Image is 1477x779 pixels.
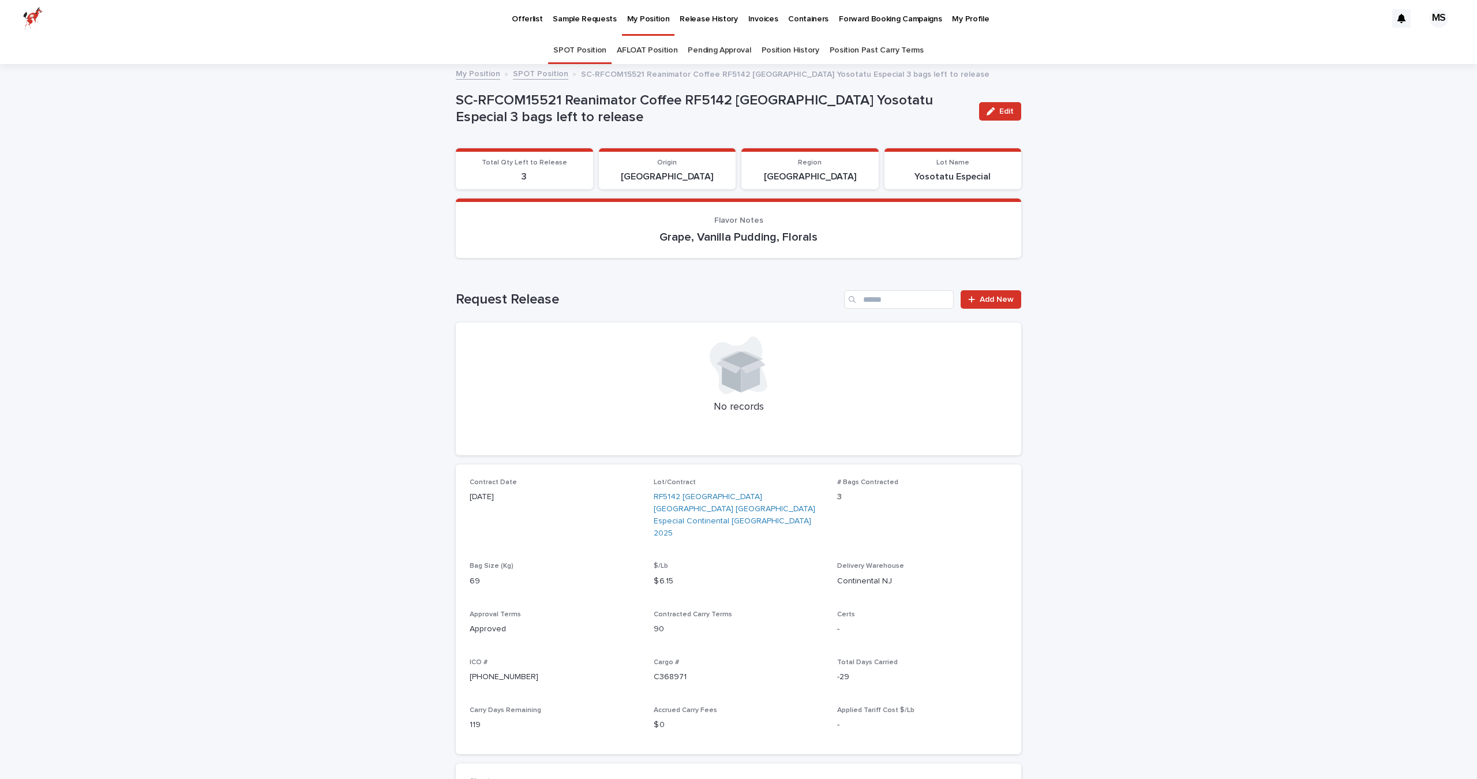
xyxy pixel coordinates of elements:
[654,707,717,714] span: Accrued Carry Fees
[837,491,1007,503] p: 3
[470,491,640,503] p: [DATE]
[470,575,640,587] p: 69
[837,719,1007,731] p: -
[654,659,679,666] span: Cargo #
[837,659,898,666] span: Total Days Carried
[830,37,924,64] a: Position Past Carry Terms
[837,671,1007,683] p: -29
[891,171,1015,182] p: Yosotatu Especial
[748,171,872,182] p: [GEOGRAPHIC_DATA]
[837,479,898,486] span: # Bags Contracted
[553,37,606,64] a: SPOT Position
[979,102,1021,121] button: Edit
[654,491,824,539] a: RF5142 [GEOGRAPHIC_DATA] [GEOGRAPHIC_DATA] [GEOGRAPHIC_DATA] Especial Continental [GEOGRAPHIC_DAT...
[482,159,567,166] span: Total Qty Left to Release
[654,623,824,635] p: 90
[470,479,517,486] span: Contract Date
[980,295,1014,304] span: Add New
[654,563,668,570] span: $/Lb
[654,575,824,587] p: $ 6.15
[581,67,989,80] p: SC-RFCOM15521 Reanimator Coffee RF5142 [GEOGRAPHIC_DATA] Yosotatu Especial 3 bags left to release
[456,291,839,308] h1: Request Release
[688,37,751,64] a: Pending Approval
[470,611,521,618] span: Approval Terms
[606,171,729,182] p: [GEOGRAPHIC_DATA]
[463,171,586,182] p: 3
[513,66,568,80] a: SPOT Position
[657,159,677,166] span: Origin
[837,611,855,618] span: Certs
[456,66,500,80] a: My Position
[837,575,1007,587] p: Continental NJ
[714,216,763,224] span: Flavor Notes
[470,623,640,635] p: Approved
[654,611,732,618] span: Contracted Carry Terms
[456,92,970,126] p: SC-RFCOM15521 Reanimator Coffee RF5142 [GEOGRAPHIC_DATA] Yosotatu Especial 3 bags left to release
[470,659,488,666] span: ICO #
[470,230,1007,244] p: Grape, Vanilla Pudding, Florals
[470,401,1007,414] p: No records
[470,563,513,570] span: Bag Size (Kg)
[837,623,1007,635] p: -
[999,107,1014,115] span: Edit
[844,290,954,309] input: Search
[798,159,822,166] span: Region
[837,563,904,570] span: Delivery Warehouse
[470,671,640,683] p: [PHONE_NUMBER]
[23,7,43,30] img: zttTXibQQrCfv9chImQE
[837,707,914,714] span: Applied Tariff Cost $/Lb
[961,290,1021,309] a: Add New
[470,707,541,714] span: Carry Days Remaining
[654,719,824,731] p: $ 0
[617,37,677,64] a: AFLOAT Position
[654,479,696,486] span: Lot/Contract
[936,159,969,166] span: Lot Name
[762,37,819,64] a: Position History
[654,671,824,683] p: C368971
[1430,9,1448,28] div: MS
[470,719,640,731] p: 119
